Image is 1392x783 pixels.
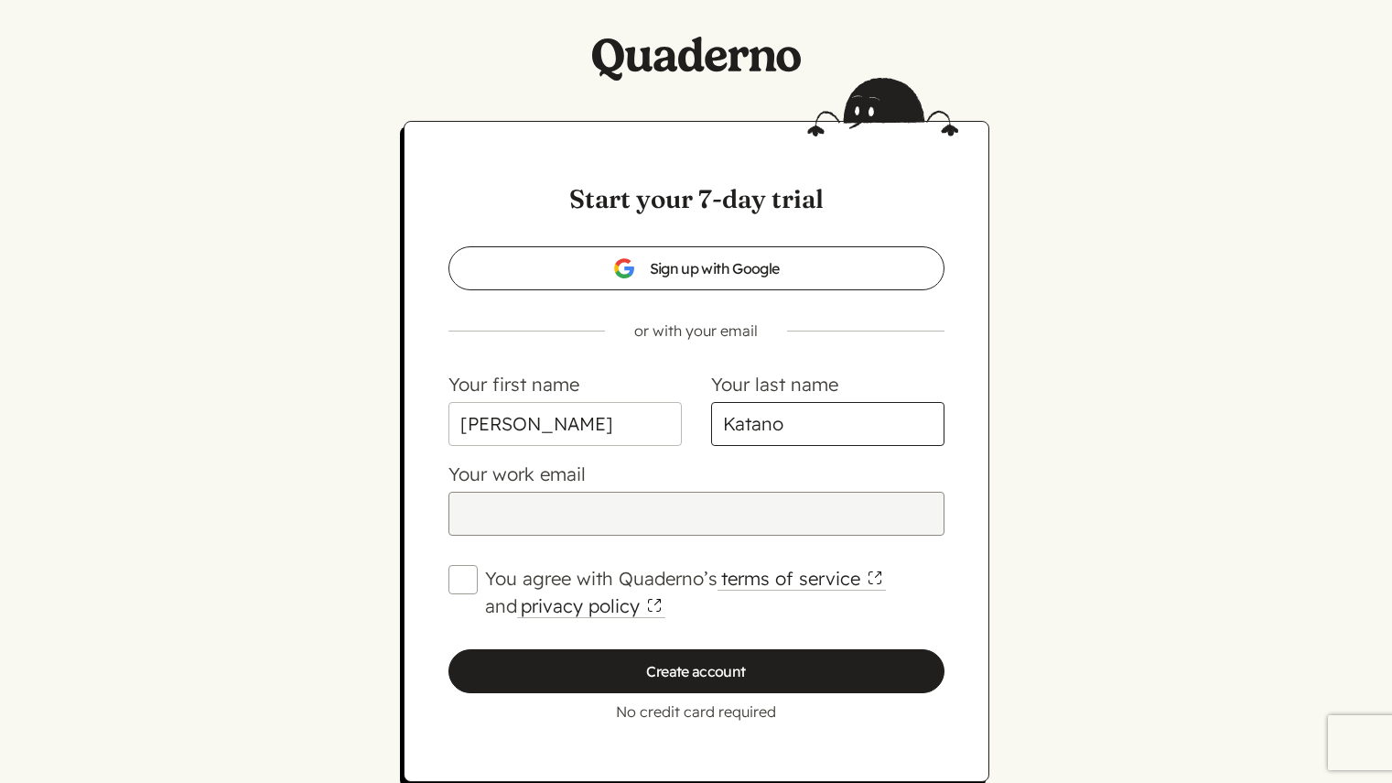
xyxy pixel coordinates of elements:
p: or with your email [419,320,974,342]
span: Sign up with Google [613,257,780,279]
a: privacy policy [517,594,665,618]
h1: Start your 7-day trial [448,180,944,217]
a: Sign up with Google [448,246,944,290]
input: Create account [448,649,944,693]
label: Your work email [448,462,586,485]
label: Your first name [448,373,579,396]
p: No credit card required [448,701,944,723]
a: terms of service [718,567,886,591]
label: You agree with Quaderno’s and [485,565,944,620]
label: Your last name [711,373,838,396]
